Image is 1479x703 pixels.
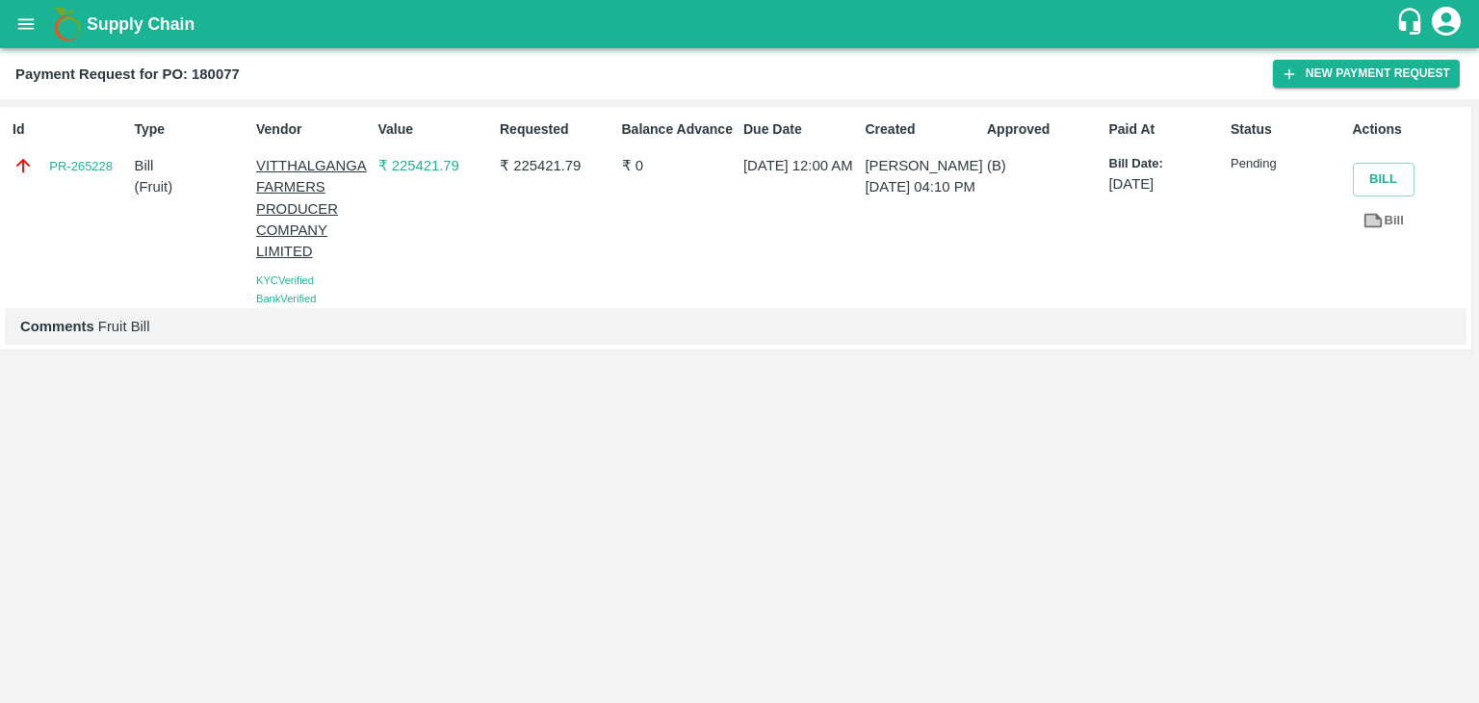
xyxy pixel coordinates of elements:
p: [DATE] 04:10 PM [866,176,979,197]
p: Pending [1231,155,1344,173]
button: New Payment Request [1273,60,1460,88]
p: Balance Advance [622,119,736,140]
p: Created [866,119,979,140]
p: Paid At [1109,119,1223,140]
button: Bill [1353,163,1414,196]
b: Payment Request for PO: 180077 [15,66,240,82]
p: Status [1231,119,1344,140]
p: VITTHALGANGA FARMERS PRODUCER COMPANY LIMITED [256,155,370,262]
p: Type [135,119,248,140]
a: Supply Chain [87,11,1395,38]
b: Comments [20,319,94,334]
b: Supply Chain [87,14,195,34]
button: open drawer [4,2,48,46]
p: Requested [500,119,613,140]
div: account of current user [1429,4,1464,44]
p: (B) [987,155,1101,176]
p: Fruit Bill [20,316,1451,337]
p: Id [13,119,126,140]
a: PR-265228 [49,157,113,176]
span: Bank Verified [256,293,316,304]
p: ( Fruit ) [135,176,248,197]
p: Value [378,119,492,140]
span: KYC Verified [256,274,314,286]
p: [DATE] [1109,173,1223,195]
p: Vendor [256,119,370,140]
p: Bill [135,155,248,176]
a: Bill [1353,204,1414,238]
div: customer-support [1395,7,1429,41]
img: logo [48,5,87,43]
p: ₹ 225421.79 [500,155,613,176]
p: ₹ 225421.79 [378,155,492,176]
p: ₹ 0 [622,155,736,176]
p: Bill Date: [1109,155,1223,173]
p: Approved [987,119,1101,140]
p: [PERSON_NAME] [866,155,979,176]
p: [DATE] 12:00 AM [743,155,857,176]
p: Actions [1353,119,1466,140]
p: Due Date [743,119,857,140]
